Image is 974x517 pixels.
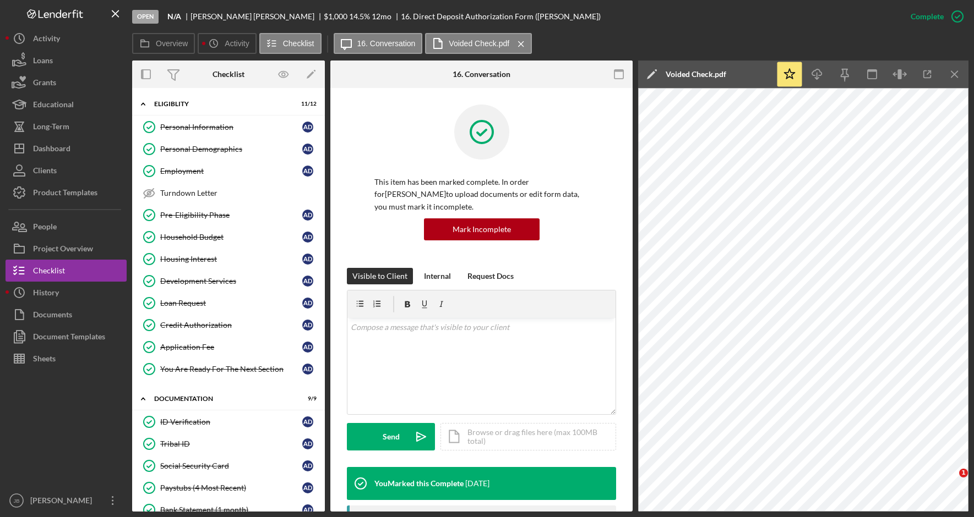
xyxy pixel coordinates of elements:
[191,12,324,21] div: [PERSON_NAME] [PERSON_NAME]
[937,469,963,495] iframe: Intercom live chat
[33,94,74,118] div: Educational
[138,248,319,270] a: Housing InterestAD
[357,39,416,48] label: 16. Conversation
[349,12,370,21] div: 14.5 %
[453,70,510,79] div: 16. Conversation
[302,210,313,221] div: A D
[259,33,322,54] button: Checklist
[132,33,195,54] button: Overview
[33,28,60,52] div: Activity
[302,416,313,427] div: A D
[347,268,413,284] button: Visible to Client
[138,182,319,204] a: Turndown Letter
[449,39,509,48] label: Voided Check.pdf
[6,282,127,304] button: History
[33,282,59,306] div: History
[138,411,319,433] a: ID VerificationAD
[900,5,968,28] button: Complete
[374,479,464,488] div: You Marked this Complete
[297,395,317,402] div: 9 / 9
[160,343,302,351] div: Application Fee
[6,490,127,512] button: JB[PERSON_NAME]
[6,71,127,94] button: Grants
[6,159,127,182] button: Clients
[160,439,302,448] div: Tribal ID
[33,216,57,240] div: People
[6,137,127,159] a: Dashboard
[302,482,313,493] div: A D
[6,116,127,137] a: Long-Term
[138,204,319,226] a: Pre-Eligibility PhaseAD
[160,189,319,197] div: Turndown Letter
[302,298,313,309] div: A D
[154,395,289,402] div: Documentation
[666,70,726,79] div: Voided Check.pdf
[959,469,968,477] span: 1
[138,138,319,160] a: Personal DemographicsAD
[6,216,127,238] button: People
[33,116,69,140] div: Long-Term
[302,144,313,155] div: A D
[33,71,56,96] div: Grants
[324,12,347,21] span: $1,000
[424,268,451,284] div: Internal
[6,326,127,348] button: Document Templates
[33,50,53,74] div: Loans
[160,321,302,329] div: Credit Authorization
[467,268,514,284] div: Request Docs
[302,438,313,449] div: A D
[302,460,313,471] div: A D
[6,238,127,260] a: Project Overview
[33,137,70,162] div: Dashboard
[424,218,540,240] button: Mark Incomplete
[418,268,456,284] button: Internal
[160,123,302,131] div: Personal Information
[283,39,314,48] label: Checklist
[33,238,93,262] div: Project Overview
[6,94,127,116] button: Educational
[160,277,302,285] div: Development Services
[28,490,99,514] div: [PERSON_NAME]
[6,50,127,71] button: Loans
[302,320,313,331] div: A D
[302,364,313,375] div: A D
[6,348,127,370] a: Sheets
[297,101,317,107] div: 11 / 12
[33,182,97,206] div: Product Templates
[33,326,105,350] div: Document Templates
[160,211,302,219] div: Pre-Eligibility Phase
[6,182,127,204] button: Product Templates
[138,160,319,182] a: EmploymentAD
[138,358,319,380] a: You Are Ready For The Next SectionAD
[167,12,181,21] b: N/A
[160,299,302,307] div: Loan Request
[138,433,319,455] a: Tribal IDAD
[425,33,532,54] button: Voided Check.pdf
[160,167,302,175] div: Employment
[33,348,56,372] div: Sheets
[6,304,127,326] button: Documents
[160,255,302,263] div: Housing Interest
[160,417,302,426] div: ID Verification
[138,314,319,336] a: Credit AuthorizationAD
[138,270,319,292] a: Development ServicesAD
[911,5,944,28] div: Complete
[138,226,319,248] a: Household BudgetAD
[138,116,319,138] a: Personal InformationAD
[352,268,407,284] div: Visible to Client
[6,260,127,282] button: Checklist
[302,276,313,287] div: A D
[160,483,302,492] div: Paystubs (4 Most Recent)
[302,166,313,177] div: A D
[33,260,65,284] div: Checklist
[160,233,302,241] div: Household Budget
[302,232,313,243] div: A D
